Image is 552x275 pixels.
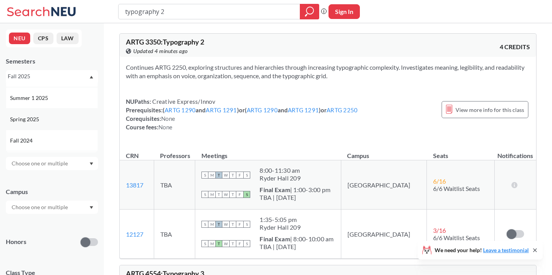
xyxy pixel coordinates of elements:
[89,162,93,165] svg: Dropdown arrow
[495,144,537,160] th: Notifications
[201,191,208,198] span: S
[6,57,98,65] div: Semesters
[8,159,73,168] input: Choose one or multiple
[208,191,215,198] span: M
[215,240,222,247] span: T
[151,98,215,105] span: Creative Express/Innov
[435,247,529,253] span: We need your help!
[260,174,301,182] div: Ryder Hall 209
[215,172,222,179] span: T
[433,185,480,192] span: 6/6 Waitlist Seats
[126,230,143,238] a: 12127
[6,237,26,246] p: Honors
[206,107,237,113] a: ARTG 1291
[10,115,41,124] span: Spring 2025
[154,210,195,259] td: TBA
[6,70,98,82] div: Fall 2025Dropdown arrowFall 2025Summer 2 2025Summer Full 2025Summer 1 2025Spring 2025Fall 2024Sum...
[341,210,427,259] td: [GEOGRAPHIC_DATA]
[33,33,53,44] button: CPS
[229,221,236,228] span: T
[260,186,290,193] b: Final Exam
[243,221,250,228] span: S
[236,191,243,198] span: F
[154,144,195,160] th: Professors
[243,191,250,198] span: S
[288,107,319,113] a: ARTG 1291
[124,5,294,18] input: Class, professor, course number, "phrase"
[260,186,330,194] div: | 1:00-3:00 pm
[89,76,93,79] svg: Dropdown arrow
[154,160,195,210] td: TBA
[229,191,236,198] span: T
[456,105,524,115] span: View more info for this class
[341,160,427,210] td: [GEOGRAPHIC_DATA]
[89,206,93,209] svg: Dropdown arrow
[236,221,243,228] span: F
[201,221,208,228] span: S
[483,247,529,253] a: Leave a testimonial
[260,243,334,251] div: TBA | [DATE]
[126,63,530,80] section: Continues ARTG 2250, exploring structures and hierarchies through increasing typographic complexi...
[6,201,98,214] div: Dropdown arrow
[260,194,330,201] div: TBA | [DATE]
[229,240,236,247] span: T
[126,97,358,131] div: NUPaths: Prerequisites: ( and ) or ( and ) or Corequisites: Course fees:
[243,240,250,247] span: S
[222,221,229,228] span: W
[328,4,360,19] button: Sign In
[10,136,34,145] span: Fall 2024
[8,203,73,212] input: Choose one or multiple
[260,216,301,223] div: 1:35 - 5:05 pm
[201,172,208,179] span: S
[10,94,50,102] span: Summer 1 2025
[126,38,204,46] span: ARTG 3350 : Typography 2
[236,172,243,179] span: F
[433,227,446,234] span: 3 / 16
[260,235,290,242] b: Final Exam
[6,157,98,170] div: Dropdown arrow
[208,240,215,247] span: M
[201,240,208,247] span: S
[158,124,172,131] span: None
[222,240,229,247] span: W
[500,43,530,51] span: 4 CREDITS
[236,240,243,247] span: F
[305,6,314,17] svg: magnifying glass
[165,107,196,113] a: ARTG 1290
[126,181,143,189] a: 13817
[126,151,139,160] div: CRN
[133,47,188,55] span: Updated 4 minutes ago
[327,107,358,113] a: ARTG 2250
[341,144,427,160] th: Campus
[247,107,278,113] a: ARTG 1290
[57,33,79,44] button: LAW
[208,172,215,179] span: M
[9,33,30,44] button: NEU
[161,115,175,122] span: None
[243,172,250,179] span: S
[215,191,222,198] span: T
[433,234,480,241] span: 6/6 Waitlist Seats
[229,172,236,179] span: T
[222,172,229,179] span: W
[222,191,229,198] span: W
[195,144,341,160] th: Meetings
[260,167,301,174] div: 8:00 - 11:30 am
[260,235,334,243] div: | 8:00-10:00 am
[260,223,301,231] div: Ryder Hall 209
[6,187,98,196] div: Campus
[208,221,215,228] span: M
[427,144,495,160] th: Seats
[300,4,319,19] div: magnifying glass
[433,177,446,185] span: 6 / 16
[215,221,222,228] span: T
[8,72,89,81] div: Fall 2025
